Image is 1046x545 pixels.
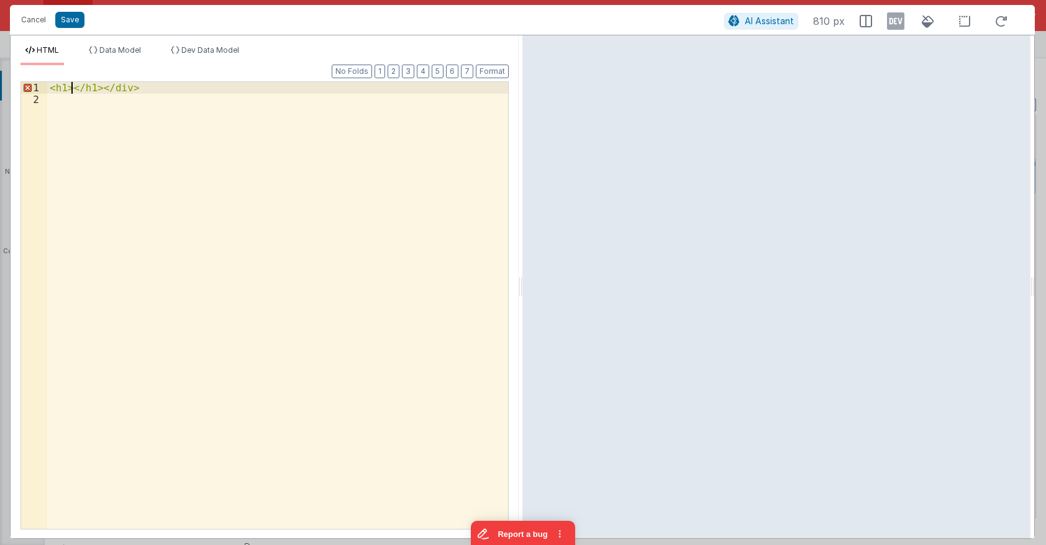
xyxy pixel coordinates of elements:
button: Save [55,12,84,28]
span: Dev Data Model [181,45,239,55]
span: Data Model [99,45,141,55]
button: 6 [446,65,458,78]
button: AI Assistant [724,13,798,29]
span: HTML [37,45,59,55]
button: 1 [375,65,385,78]
button: 4 [417,65,429,78]
button: 5 [432,65,443,78]
button: No Folds [332,65,372,78]
span: 810 px [813,14,845,29]
span: AI Assistant [745,16,794,26]
button: 3 [402,65,414,78]
button: 7 [461,65,473,78]
div: 2 [21,94,47,106]
div: 1 [21,82,47,94]
button: Format [476,65,509,78]
button: Cancel [15,11,52,29]
button: 2 [388,65,399,78]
